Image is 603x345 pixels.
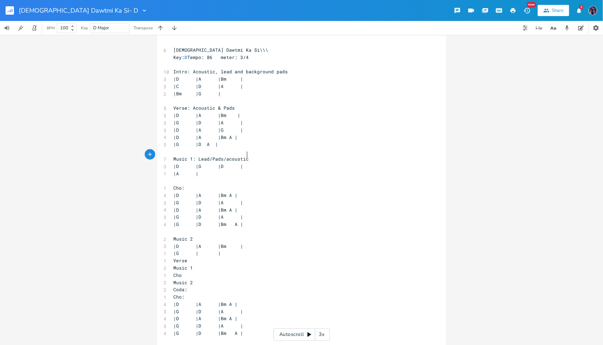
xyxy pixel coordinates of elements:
[174,83,243,89] span: |C |D |A |
[174,294,185,300] span: Cho:
[552,7,564,14] div: Share
[174,163,243,169] span: |D |G |D |
[174,119,243,126] span: |G |D |A |
[174,265,193,271] span: Music 1
[174,214,243,220] span: |G |D |A |
[174,279,193,286] span: Music 2
[174,141,218,147] span: |G |D A |
[174,185,185,191] span: Cho:
[174,257,188,264] span: Verse
[315,328,328,341] div: 3x
[174,308,243,315] span: |G |D |A |
[174,156,249,162] span: Music 1: Lead/Pads/acoustic
[174,207,238,213] span: |D |A |Bm A |
[174,286,188,293] span: Coda:
[174,236,193,242] span: Music 2
[520,4,534,17] button: New
[174,243,243,249] span: |D |A |Bm |
[174,170,199,177] span: |A |
[19,7,138,14] span: [DEMOGRAPHIC_DATA] Dawtmi Ka Si- D
[174,272,182,278] span: Cho
[174,192,238,198] span: |D |A |Bm A |
[47,26,55,30] div: BPM
[174,199,243,206] span: |G |D |A |
[174,90,221,97] span: |Bm |G |
[174,54,249,60] span: Key: Tempo: 86 meter: 3/4
[81,26,88,30] div: Key
[185,54,188,60] span: D
[273,328,330,341] div: Autoscroll
[174,301,238,307] span: |D |A |Bm A |
[174,250,221,256] span: |G | |
[174,76,243,82] span: |D |A |Bm |
[538,5,569,16] button: Share
[174,112,241,118] span: |D |A |Bm |
[174,105,235,111] span: Verse: Acoustic & Pads
[174,134,238,140] span: |D |A |Bm A |
[174,127,243,133] span: |D |A |G |
[174,47,269,53] span: [DEMOGRAPHIC_DATA] Dawtmi Ka Si\\\
[134,26,153,30] div: Transpose
[174,315,238,322] span: |D |A |Bm A |
[174,330,243,336] span: |G |D |Bm A |
[527,2,536,7] div: New
[174,221,243,227] span: |G |D |Bm A |
[579,5,583,9] div: 2
[93,25,109,31] span: D Major
[572,4,586,17] button: 2
[174,323,243,329] span: |G |D |A |
[588,6,597,15] img: ngunthalian100
[174,68,288,75] span: Intro: Acoustic, lead and background pads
